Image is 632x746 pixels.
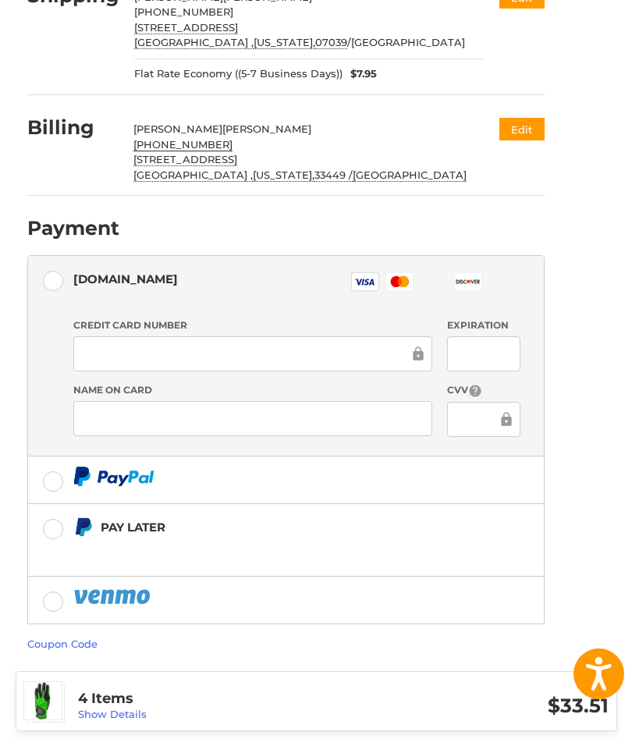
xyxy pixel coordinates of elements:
[27,115,119,140] h2: Billing
[343,66,377,82] span: $7.95
[447,383,520,398] label: CVV
[343,694,609,718] h3: $33.51
[73,517,93,537] img: Pay Later icon
[499,118,545,140] button: Edit
[73,587,153,606] img: PayPal icon
[101,514,399,540] div: Pay Later
[73,266,178,292] div: [DOMAIN_NAME]
[351,36,465,48] span: [GEOGRAPHIC_DATA]
[73,383,432,397] label: Name on Card
[222,123,311,135] span: [PERSON_NAME]
[27,638,98,650] a: Coupon Code
[24,682,62,719] img: Zero Friction Performance Compression-Fit Golf Glove OSFM
[73,318,432,332] label: Credit Card Number
[133,123,222,135] span: [PERSON_NAME]
[78,690,343,708] h3: 4 Items
[73,543,399,557] iframe: PayPal Message 3
[447,318,520,332] label: Expiration
[27,216,119,240] h2: Payment
[73,467,154,486] img: PayPal icon
[315,36,351,49] span: /
[134,5,233,18] span: [PHONE_NUMBER]
[78,708,147,720] a: Show Details
[134,66,343,82] span: Flat Rate Economy ((5-7 Business Days))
